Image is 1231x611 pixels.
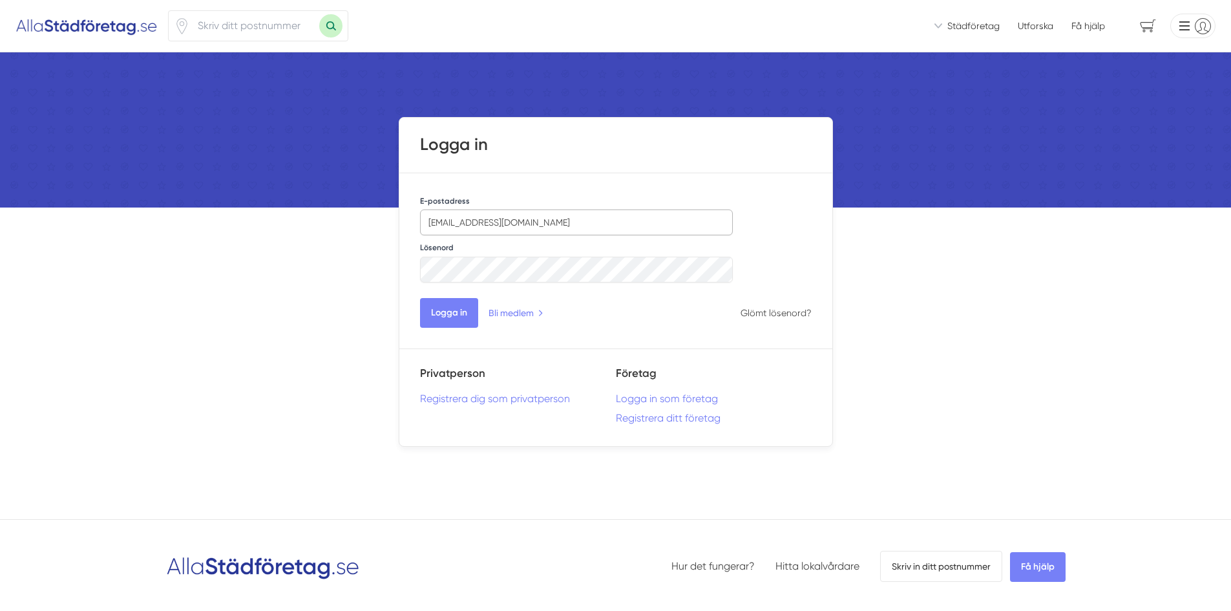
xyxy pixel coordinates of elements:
[741,308,812,318] a: Glömt lösenord?
[1018,19,1053,32] a: Utforska
[420,298,478,328] button: Logga in
[174,18,190,34] span: Klicka för att använda din position.
[1071,19,1105,32] span: Få hjälp
[1010,552,1066,582] span: Få hjälp
[420,133,812,156] h1: Logga in
[880,551,1002,582] span: Skriv in ditt postnummer
[1131,15,1165,38] span: navigation-cart
[16,16,158,36] img: Alla Städföretag
[671,560,755,572] a: Hur det fungerar?
[319,14,342,38] button: Sök med postnummer
[420,392,616,405] a: Registrera dig som privatperson
[174,18,190,34] svg: Pin / Karta
[420,196,470,206] label: E-postadress
[420,209,733,235] input: Skriv din e-postadress...
[775,560,859,572] a: Hitta lokalvårdare
[947,19,1000,32] span: Städföretag
[420,242,454,253] label: Lösenord
[489,306,543,320] a: Bli medlem
[616,412,812,424] a: Registrera ditt företag
[616,365,812,392] h5: Företag
[166,552,360,581] img: Logotyp Alla Städföretag
[190,11,319,41] input: Skriv ditt postnummer
[616,392,812,405] a: Logga in som företag
[420,365,616,392] h5: Privatperson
